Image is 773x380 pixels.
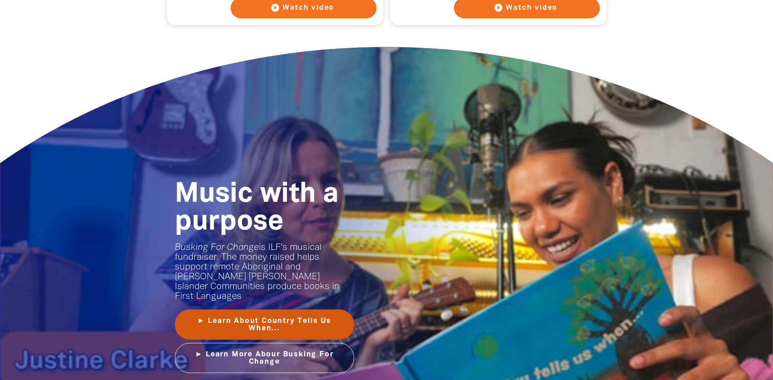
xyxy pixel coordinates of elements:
em: Busking For Change [175,243,259,252]
a: ► Learn More Abour Busking For Change [175,343,354,373]
span: Music with a purpose [175,182,339,235]
i: play_circle_filled [270,3,280,13]
p: is ILF's musical fundraiser. The money raised helps support remote Aboriginal and [PERSON_NAME] [... [175,243,354,301]
i: play_circle_filled [493,3,503,13]
a: ► Learn About Country Tells Us When... [175,309,354,340]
